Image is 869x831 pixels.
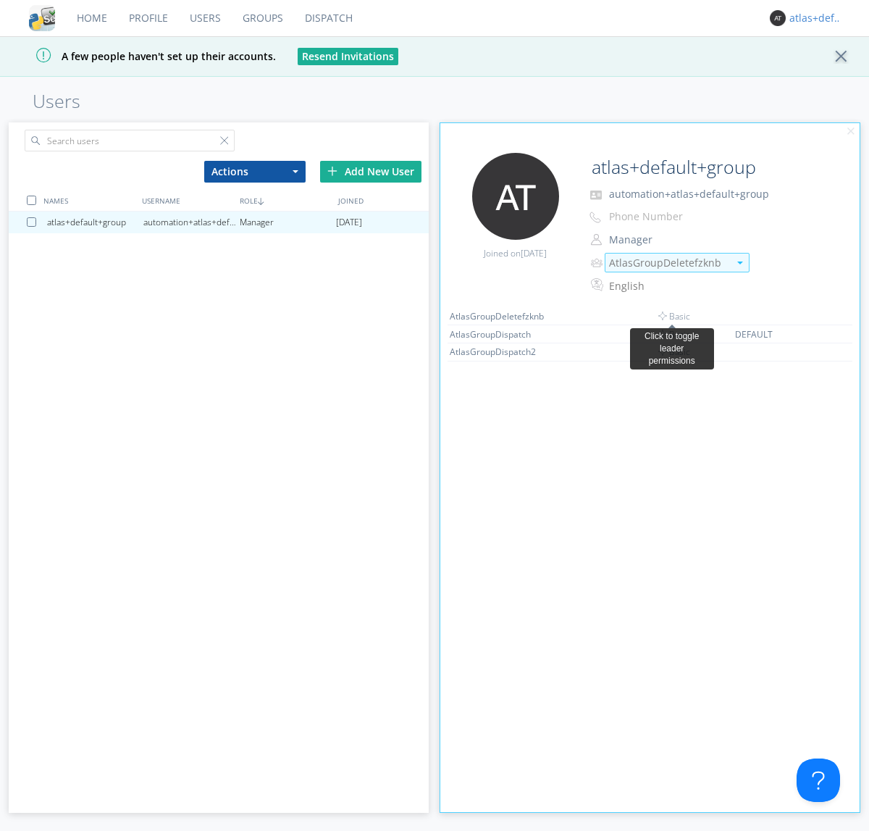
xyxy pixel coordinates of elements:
[236,190,334,211] div: ROLE
[40,190,138,211] div: NAMES
[320,161,421,183] div: Add New User
[609,256,729,270] div: AtlasGroupDeletefzknb
[298,48,398,65] button: Resend Invitations
[586,153,820,182] input: Name
[589,212,601,223] img: phone-outline.svg
[336,212,362,233] span: [DATE]
[735,328,820,341] div: DEFAULT
[797,759,840,802] iframe: Toggle Customer Support
[29,5,55,31] img: cddb5a64eb264b2086981ab96f4c1ba7
[609,279,730,293] div: English
[521,247,547,259] span: [DATE]
[204,161,306,183] button: Actions
[484,247,547,259] span: Joined on
[591,276,605,293] img: In groups with Translation enabled, this user's messages will be automatically translated to and ...
[327,166,337,176] img: plus.svg
[143,212,240,233] div: automation+atlas+default+group
[636,330,708,367] div: Click to toggle leader permissions
[11,49,276,63] span: A few people haven't set up their accounts.
[658,310,690,322] span: Basic
[737,262,743,264] img: caret-down-sm.svg
[609,187,769,201] span: automation+atlas+default+group
[138,190,236,211] div: USERNAME
[450,346,558,358] div: AtlasGroupDispatch2
[47,212,143,233] div: atlas+default+group
[450,328,558,341] div: AtlasGroupDispatch
[472,153,559,240] img: 373638.png
[604,230,749,250] button: Manager
[335,190,432,211] div: JOINED
[450,310,558,322] div: AtlasGroupDeletefzknb
[770,10,786,26] img: 373638.png
[846,127,856,137] img: cancel.svg
[789,11,844,25] div: atlas+default+group
[25,130,235,151] input: Search users
[240,212,336,233] div: Manager
[9,212,429,233] a: atlas+default+groupautomation+atlas+default+groupManager[DATE]
[591,253,605,272] img: icon-alert-users-thin-outline.svg
[591,234,602,246] img: person-outline.svg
